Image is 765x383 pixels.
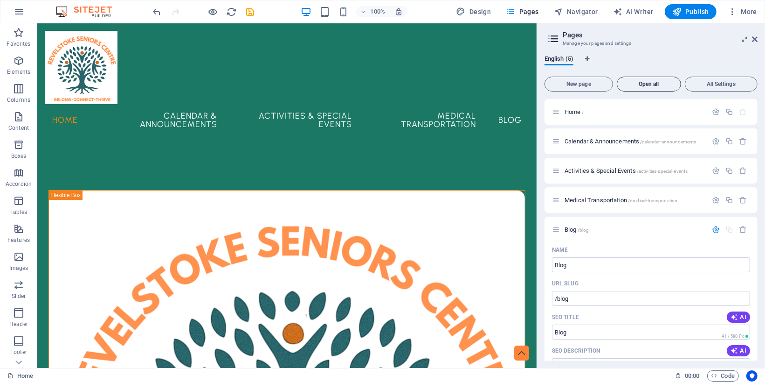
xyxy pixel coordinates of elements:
[245,7,256,17] i: Save (Ctrl+S)
[609,4,657,19] button: AI Writer
[613,7,654,16] span: AI Writer
[7,96,30,104] p: Columns
[9,320,28,328] p: Header
[10,208,27,216] p: Tables
[549,81,609,87] span: New page
[562,138,707,144] div: Calendar & Announcements/calendar-announcements
[453,4,495,19] button: Design
[7,370,33,382] a: Click to cancel selection. Double-click to open Pages
[565,108,584,115] span: Click to open page
[707,370,739,382] button: Code
[152,6,163,17] button: undo
[11,152,27,160] p: Boxes
[245,6,256,17] button: save
[12,292,26,300] p: Slider
[578,227,589,233] span: /blog
[727,312,750,323] button: AI
[746,370,758,382] button: Usercentrics
[712,196,720,204] div: Settings
[550,4,602,19] button: Navigator
[502,4,542,19] button: Pages
[565,197,677,204] span: Click to open page
[552,280,579,287] label: Last part of the URL for this page
[552,313,579,321] label: The page title in search results and browser tabs
[370,6,385,17] h6: 100%
[6,180,32,188] p: Accordion
[7,236,30,244] p: Features
[685,77,758,92] button: All Settings
[739,196,747,204] div: Remove
[562,109,707,115] div: Home/
[640,139,696,144] span: /calendar-announcements
[152,7,163,17] i: Undo: Change pages (Ctrl+Z)
[10,348,27,356] p: Footer
[720,333,750,340] span: Calculated pixel length in search results
[665,4,717,19] button: Publish
[456,7,491,16] span: Design
[506,7,538,16] span: Pages
[552,280,579,287] p: URL SLUG
[728,7,757,16] span: More
[563,39,739,48] h3: Manage your pages and settings
[739,226,747,234] div: Remove
[621,81,677,87] span: Open all
[544,77,613,92] button: New page
[739,108,747,116] div: The startpage cannot be deleted
[226,6,237,17] button: reload
[685,370,699,382] span: 00 00
[54,6,124,17] img: Editor Logo
[565,138,696,145] span: Click to open page
[672,7,709,16] span: Publish
[711,370,735,382] span: Code
[565,226,589,233] span: Click to open page
[628,198,677,203] span: /medical-transportation
[689,81,753,87] span: All Settings
[7,40,30,48] p: Favorites
[725,167,733,175] div: Duplicate
[722,334,744,339] span: 41 / 580 Px
[727,345,750,356] button: AI
[731,347,746,355] span: AI
[582,110,584,115] span: /
[675,370,700,382] h6: Session time
[356,6,389,17] button: 100%
[731,313,746,321] span: AI
[9,264,28,272] p: Images
[554,7,598,16] span: Navigator
[552,291,750,306] input: Last part of the URL for this page
[562,197,707,203] div: Medical Transportation/medical-transportation
[724,4,761,19] button: More
[544,55,758,73] div: Language Tabs
[552,325,750,340] input: The page title in search results and browser tabs
[8,124,29,132] p: Content
[207,6,219,17] button: Click here to leave preview mode and continue editing
[637,169,688,174] span: /activities-special-events
[725,108,733,116] div: Duplicate
[562,168,707,174] div: Activities & Special Events/activities-special-events
[562,227,707,233] div: Blog/blog
[563,31,758,39] h2: Pages
[544,53,573,66] span: English (5)
[394,7,403,16] i: On resize automatically adjust zoom level to fit chosen device.
[565,167,688,174] span: Activities & Special Events
[7,68,31,76] p: Elements
[552,246,568,254] p: Name
[739,167,747,175] div: Remove
[552,347,600,355] p: SEO Description
[617,77,681,92] button: Open all
[691,372,693,379] span: :
[725,196,733,204] div: Duplicate
[712,137,720,145] div: Settings
[552,313,579,321] p: SEO Title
